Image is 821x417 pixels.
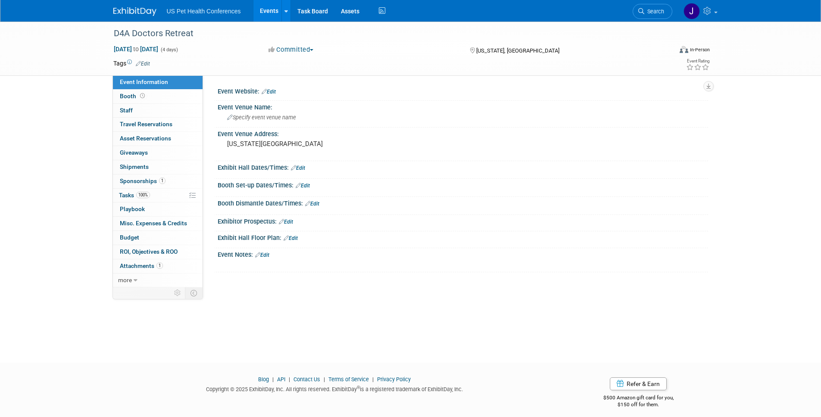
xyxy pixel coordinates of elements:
img: Jessica Ocampo [684,3,700,19]
a: Travel Reservations [113,118,203,131]
span: Shipments [120,163,149,170]
div: Exhibit Hall Dates/Times: [218,161,708,172]
span: Search [644,8,664,15]
a: Misc. Expenses & Credits [113,217,203,230]
img: Format-Inperson.png [680,46,688,53]
a: Edit [255,252,269,258]
div: Event Notes: [218,248,708,259]
a: API [277,376,285,383]
a: Edit [305,201,319,207]
span: 100% [136,192,150,198]
a: Event Information [113,75,203,89]
span: Booth [120,93,147,100]
sup: ® [357,385,360,390]
a: Privacy Policy [377,376,411,383]
a: more [113,274,203,287]
span: Booth not reserved yet [138,93,147,99]
a: Shipments [113,160,203,174]
a: Booth [113,90,203,103]
a: Playbook [113,202,203,216]
a: Blog [258,376,269,383]
span: Giveaways [120,149,148,156]
span: Specify event venue name [227,114,296,121]
div: Booth Set-up Dates/Times: [218,179,708,190]
button: Committed [265,45,317,54]
div: In-Person [690,47,710,53]
a: Edit [284,235,298,241]
span: 1 [156,262,163,269]
div: Event Website: [218,85,708,96]
div: D4A Doctors Retreat [111,26,659,41]
span: | [287,376,292,383]
a: Budget [113,231,203,245]
a: Asset Reservations [113,132,203,146]
span: 1 [159,177,165,184]
a: Refer & Earn [610,377,667,390]
span: | [270,376,276,383]
span: Attachments [120,262,163,269]
a: Tasks100% [113,189,203,202]
span: Staff [120,107,133,114]
span: ROI, Objectives & ROO [120,248,178,255]
pre: [US_STATE][GEOGRAPHIC_DATA] [227,140,412,148]
div: Event Venue Name: [218,101,708,112]
a: Contact Us [293,376,320,383]
span: | [322,376,327,383]
span: more [118,277,132,283]
div: Event Format [621,45,710,58]
td: Personalize Event Tab Strip [170,287,185,299]
span: Sponsorships [120,177,165,184]
div: Exhibitor Prospectus: [218,215,708,226]
span: Playbook [120,205,145,212]
img: ExhibitDay [113,7,156,16]
div: Copyright © 2025 ExhibitDay, Inc. All rights reserved. ExhibitDay is a registered trademark of Ex... [113,383,556,393]
a: Edit [291,165,305,171]
span: Tasks [119,192,150,199]
a: ROI, Objectives & ROO [113,245,203,259]
span: Travel Reservations [120,121,172,128]
span: [DATE] [DATE] [113,45,159,53]
a: Terms of Service [328,376,369,383]
span: | [370,376,376,383]
a: Edit [136,61,150,67]
div: Booth Dismantle Dates/Times: [218,197,708,208]
div: Exhibit Hall Floor Plan: [218,231,708,243]
td: Tags [113,59,150,68]
a: Edit [296,183,310,189]
div: $150 off for them. [569,401,708,408]
div: Event Rating [686,59,709,63]
a: Giveaways [113,146,203,160]
a: Edit [279,219,293,225]
span: US Pet Health Conferences [167,8,241,15]
span: Budget [120,234,139,241]
span: (4 days) [160,47,178,53]
span: Misc. Expenses & Credits [120,220,187,227]
span: Event Information [120,78,168,85]
div: Event Venue Address: [218,128,708,138]
span: to [132,46,140,53]
a: Edit [262,89,276,95]
span: Asset Reservations [120,135,171,142]
div: $500 Amazon gift card for you, [569,389,708,408]
a: Sponsorships1 [113,174,203,188]
a: Search [633,4,672,19]
td: Toggle Event Tabs [185,287,203,299]
a: Attachments1 [113,259,203,273]
a: Staff [113,104,203,118]
span: [US_STATE], [GEOGRAPHIC_DATA] [476,47,559,54]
